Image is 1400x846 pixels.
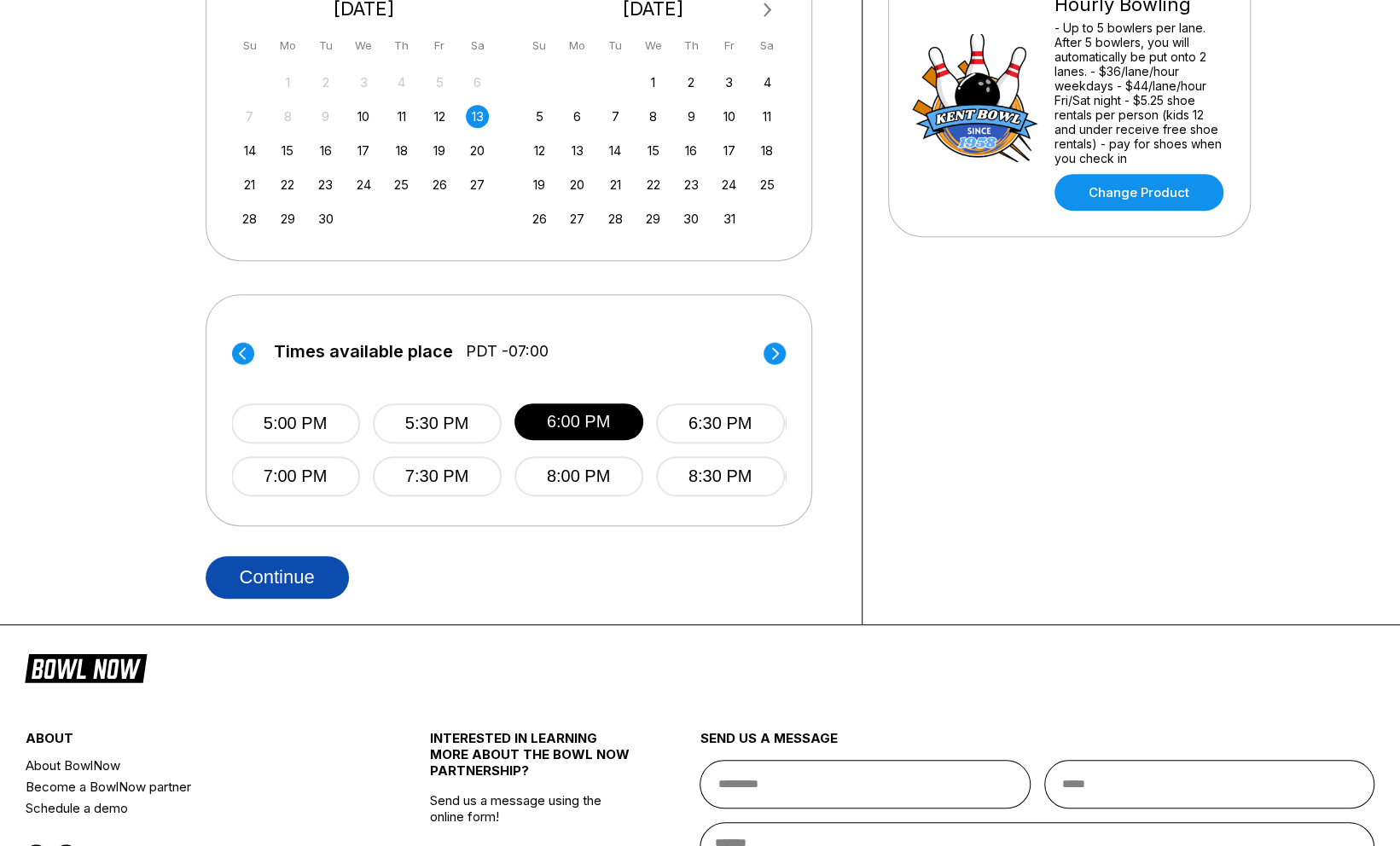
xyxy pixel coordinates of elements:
[785,403,914,443] button: 9:00 PM
[642,71,665,94] div: Choose Wednesday, October 1st, 2025
[206,556,349,599] button: Continue
[717,71,741,94] div: Choose Friday, October 3rd, 2025
[238,105,261,128] div: Not available Sunday, September 7th, 2025
[352,173,375,196] div: Choose Wednesday, September 24th, 2025
[680,34,703,57] div: Th
[373,456,502,496] button: 7:30 PM
[238,34,261,57] div: Su
[466,105,489,128] div: Choose Saturday, September 13th, 2025
[26,797,363,819] a: Schedule a demo
[604,105,627,128] div: Choose Tuesday, October 7th, 2025
[566,34,589,57] div: Mo
[756,173,779,196] div: Choose Saturday, October 25th, 2025
[231,403,360,443] button: 5:00 PM
[26,776,363,797] a: Become a BowlNow partner
[514,456,643,496] button: 8:00 PM
[756,71,779,94] div: Choose Saturday, October 4th, 2025
[642,34,665,57] div: We
[656,456,785,496] button: 8:30 PM
[352,71,375,94] div: Not available Wednesday, September 3rd, 2025
[642,105,665,128] div: Choose Wednesday, October 8th, 2025
[390,139,413,162] div: Choose Thursday, September 18th, 2025
[717,139,741,162] div: Choose Friday, October 17th, 2025
[528,139,551,162] div: Choose Sunday, October 12th, 2025
[276,105,299,128] div: Not available Monday, September 8th, 2025
[352,105,375,128] div: Choose Wednesday, September 10th, 2025
[680,71,703,94] div: Choose Thursday, October 2nd, 2025
[514,403,643,440] button: 6:00 PM
[785,456,914,496] button: 11:00 PM
[430,730,632,792] div: INTERESTED IN LEARNING MORE ABOUT THE BOWL NOW PARTNERSHIP?
[274,342,453,361] span: Times available place
[528,207,551,230] div: Choose Sunday, October 26th, 2025
[276,173,299,196] div: Choose Monday, September 22nd, 2025
[390,173,413,196] div: Choose Thursday, September 25th, 2025
[566,105,589,128] div: Choose Monday, October 6th, 2025
[680,139,703,162] div: Choose Thursday, October 16th, 2025
[528,173,551,196] div: Choose Sunday, October 19th, 2025
[717,105,741,128] div: Choose Friday, October 10th, 2025
[26,755,363,776] a: About BowlNow
[566,173,589,196] div: Choose Monday, October 20th, 2025
[390,34,413,57] div: Th
[911,34,1039,162] img: Hourly Bowling
[528,105,551,128] div: Choose Sunday, October 5th, 2025
[756,139,779,162] div: Choose Saturday, October 18th, 2025
[466,34,489,57] div: Sa
[604,34,627,57] div: Tu
[236,69,492,230] div: month 2025-09
[352,34,375,57] div: We
[717,173,741,196] div: Choose Friday, October 24th, 2025
[466,173,489,196] div: Choose Saturday, September 27th, 2025
[373,403,502,443] button: 5:30 PM
[231,456,360,496] button: 7:00 PM
[700,730,1374,760] div: send us a message
[26,730,363,755] div: about
[314,105,337,128] div: Not available Tuesday, September 9th, 2025
[314,139,337,162] div: Choose Tuesday, September 16th, 2025
[314,207,337,230] div: Choose Tuesday, September 30th, 2025
[276,34,299,57] div: Mo
[314,34,337,57] div: Tu
[276,71,299,94] div: Not available Monday, September 1st, 2025
[756,105,779,128] div: Choose Saturday, October 11th, 2025
[717,207,741,230] div: Choose Friday, October 31st, 2025
[238,139,261,162] div: Choose Sunday, September 14th, 2025
[390,71,413,94] div: Not available Thursday, September 4th, 2025
[604,139,627,162] div: Choose Tuesday, October 14th, 2025
[1054,20,1228,165] div: - Up to 5 bowlers per lane. After 5 bowlers, you will automatically be put onto 2 lanes. - $36/la...
[276,139,299,162] div: Choose Monday, September 15th, 2025
[642,207,665,230] div: Choose Wednesday, October 29th, 2025
[428,71,451,94] div: Not available Friday, September 5th, 2025
[642,173,665,196] div: Choose Wednesday, October 22nd, 2025
[526,69,781,230] div: month 2025-10
[390,105,413,128] div: Choose Thursday, September 11th, 2025
[717,34,741,57] div: Fr
[680,207,703,230] div: Choose Thursday, October 30th, 2025
[466,71,489,94] div: Not available Saturday, September 6th, 2025
[428,139,451,162] div: Choose Friday, September 19th, 2025
[238,207,261,230] div: Choose Sunday, September 28th, 2025
[276,207,299,230] div: Choose Monday, September 29th, 2025
[656,403,785,443] button: 6:30 PM
[1054,174,1223,211] a: Change Product
[428,173,451,196] div: Choose Friday, September 26th, 2025
[466,342,549,361] span: PDT -07:00
[466,139,489,162] div: Choose Saturday, September 20th, 2025
[428,34,451,57] div: Fr
[238,173,261,196] div: Choose Sunday, September 21st, 2025
[314,173,337,196] div: Choose Tuesday, September 23rd, 2025
[428,105,451,128] div: Choose Friday, September 12th, 2025
[528,34,551,57] div: Su
[680,173,703,196] div: Choose Thursday, October 23rd, 2025
[680,105,703,128] div: Choose Thursday, October 9th, 2025
[604,173,627,196] div: Choose Tuesday, October 21st, 2025
[352,139,375,162] div: Choose Wednesday, September 17th, 2025
[642,139,665,162] div: Choose Wednesday, October 15th, 2025
[756,34,779,57] div: Sa
[566,139,589,162] div: Choose Monday, October 13th, 2025
[566,207,589,230] div: Choose Monday, October 27th, 2025
[314,71,337,94] div: Not available Tuesday, September 2nd, 2025
[604,207,627,230] div: Choose Tuesday, October 28th, 2025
